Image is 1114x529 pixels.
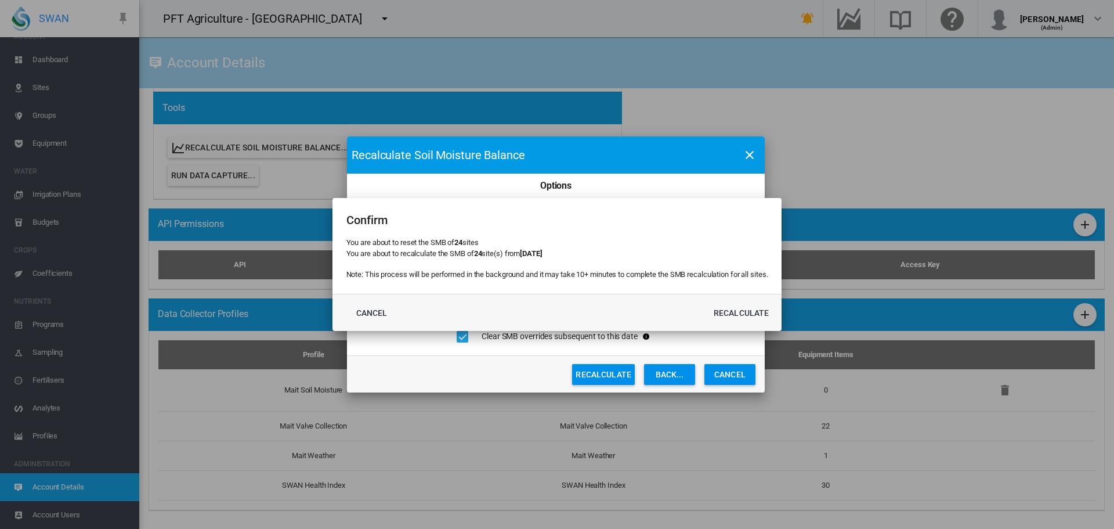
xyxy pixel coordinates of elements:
[454,238,462,247] b: 24
[346,303,397,323] button: Cancel
[520,249,542,258] b: [DATE]
[346,212,768,228] h2: Confirm
[346,237,768,280] div: You are about to reset the SMB of sites You are about to recalculate the SMB of site(s) from Note...
[332,198,782,331] md-dialog: Confirm
[474,249,482,258] b: 24
[710,303,773,323] button: Recalculate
